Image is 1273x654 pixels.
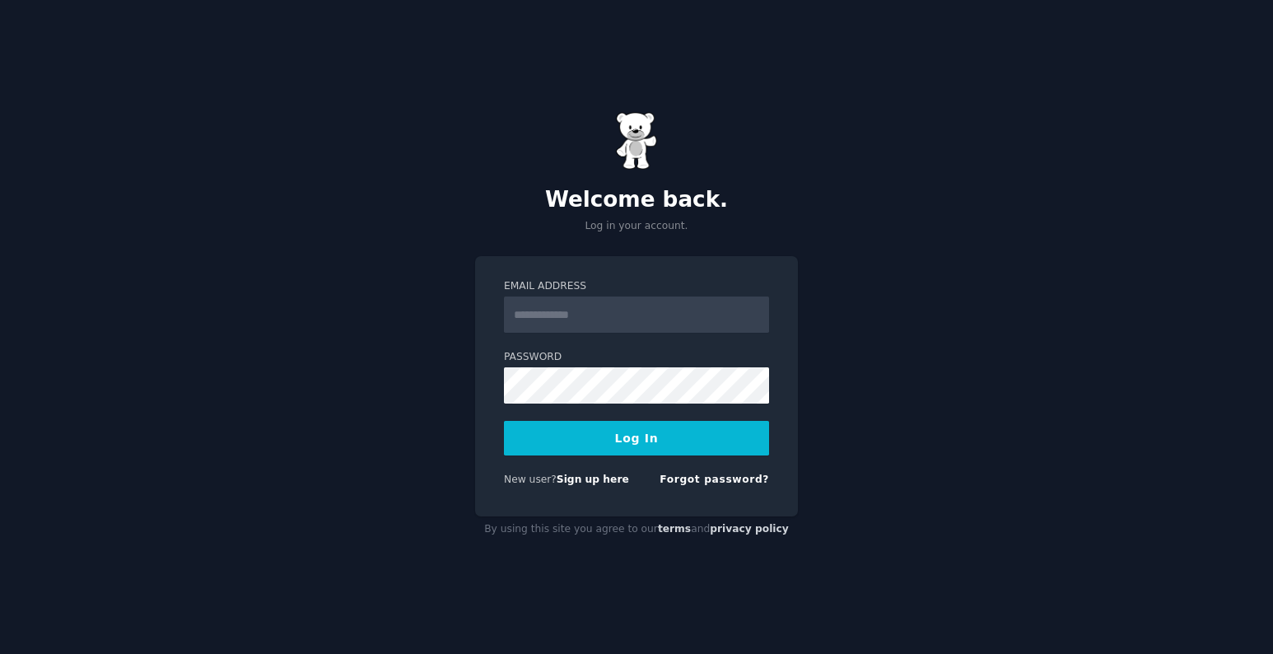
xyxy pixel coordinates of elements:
a: terms [658,523,691,535]
img: Gummy Bear [616,112,657,170]
div: By using this site you agree to our and [475,516,798,543]
a: Forgot password? [660,474,769,485]
label: Password [504,350,769,365]
p: Log in your account. [475,219,798,234]
a: privacy policy [710,523,789,535]
span: New user? [504,474,557,485]
a: Sign up here [557,474,629,485]
label: Email Address [504,279,769,294]
button: Log In [504,421,769,455]
h2: Welcome back. [475,187,798,213]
